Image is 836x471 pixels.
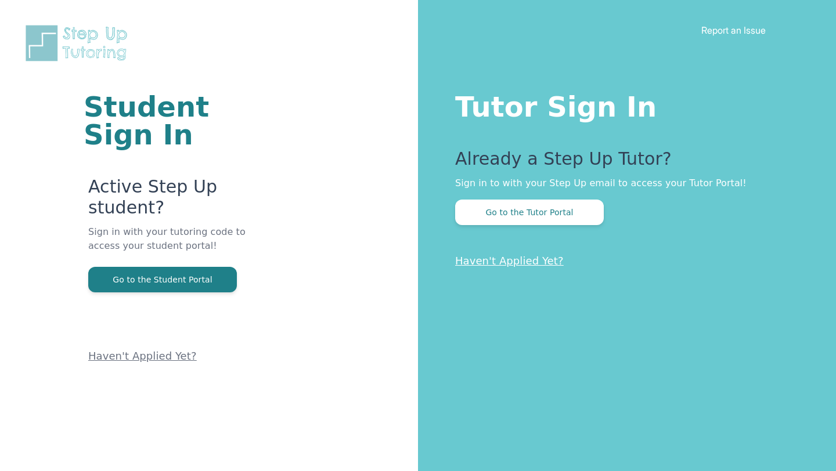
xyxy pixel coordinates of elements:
[455,206,604,218] a: Go to the Tutor Portal
[455,200,604,225] button: Go to the Tutor Portal
[701,24,766,36] a: Report an Issue
[88,274,237,285] a: Go to the Student Portal
[88,225,279,267] p: Sign in with your tutoring code to access your student portal!
[88,176,279,225] p: Active Step Up student?
[23,23,135,63] img: Step Up Tutoring horizontal logo
[88,350,197,362] a: Haven't Applied Yet?
[88,267,237,292] button: Go to the Student Portal
[455,176,790,190] p: Sign in to with your Step Up email to access your Tutor Portal!
[455,148,790,176] p: Already a Step Up Tutor?
[455,88,790,121] h1: Tutor Sign In
[455,255,564,267] a: Haven't Applied Yet?
[84,93,279,148] h1: Student Sign In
